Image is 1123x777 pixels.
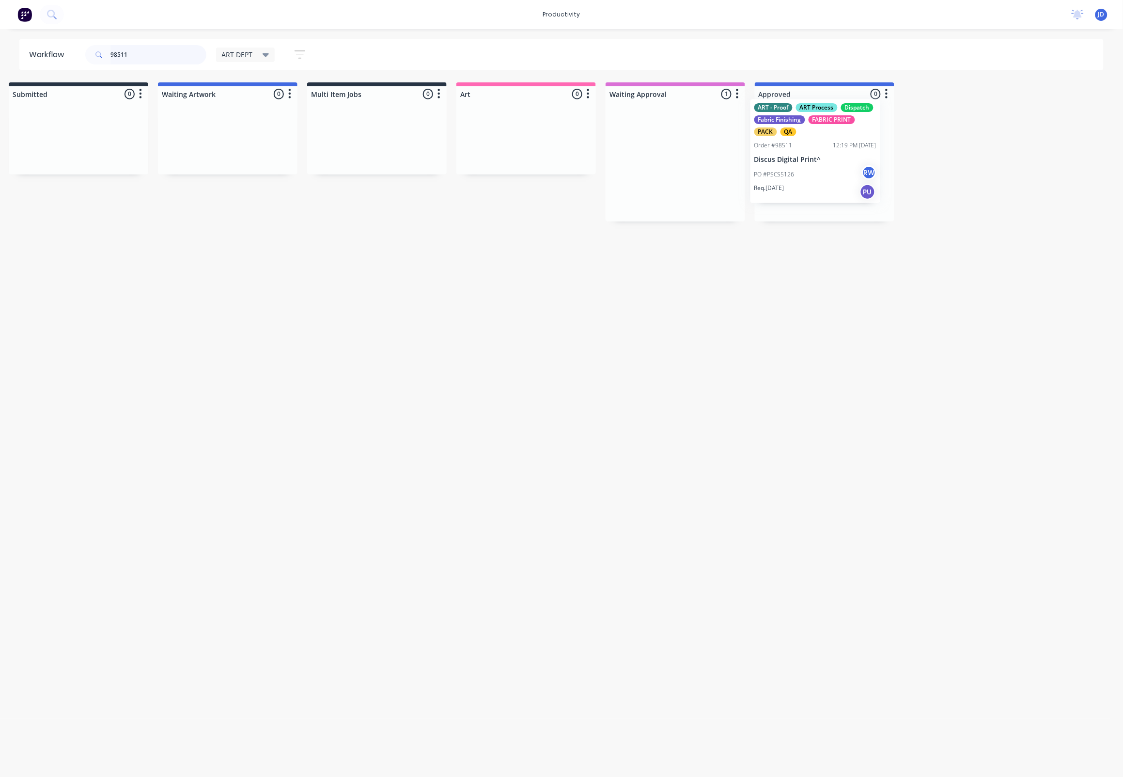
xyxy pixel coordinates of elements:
[110,45,206,64] input: Search for orders...
[222,49,253,60] span: ART DEPT
[538,7,585,22] div: productivity
[1098,10,1105,19] span: JD
[17,7,32,22] img: Factory
[29,49,69,61] div: Workflow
